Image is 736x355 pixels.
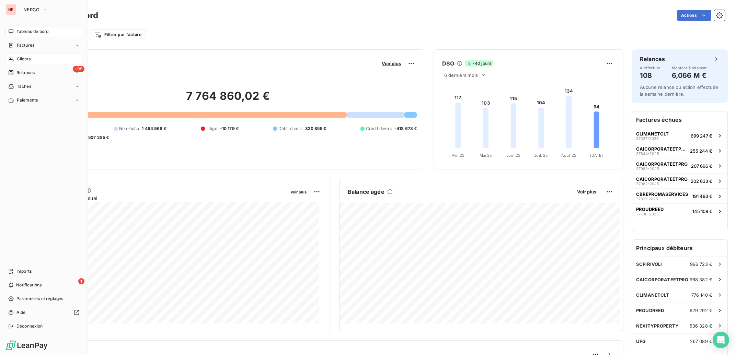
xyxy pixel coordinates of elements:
[561,153,576,158] tspan: Août 25
[636,261,662,267] span: SCPIRIVOLI
[632,188,727,203] button: CBREPROMASERVICES37810-2025191 493 €
[691,292,712,298] span: 776 140 €
[632,143,727,158] button: CAICORPORATEETPRO37644-2025255 244 €
[636,339,646,344] span: UFG
[690,148,712,154] span: 255 244 €
[290,190,307,194] span: Voir plus
[672,66,707,70] span: Montant à relancer
[636,206,664,212] span: PROUDREED
[16,268,32,274] span: Imports
[5,307,82,318] a: Aide
[690,277,712,282] span: 968 382 €
[17,42,34,48] span: Factures
[632,203,727,218] button: PROUDREED37700-2025145 108 €
[23,7,40,12] span: NERCO
[636,176,688,182] span: CAICORPORATEETPRO
[636,292,669,298] span: CLIMANETCLT
[119,126,139,132] span: Non-échu
[713,332,729,348] div: Open Intercom Messenger
[632,128,727,143] button: CLIMANETCLT37327-2025699 247 €
[16,282,42,288] span: Notifications
[78,278,84,284] span: 1
[220,126,239,132] span: -10 179 €
[636,161,688,167] span: CAICORPORATEETPRO
[506,153,520,158] tspan: Juin 25
[206,126,217,132] span: Litige
[16,70,35,76] span: Relances
[442,59,454,68] h6: DSO
[534,153,548,158] tspan: Juil. 25
[16,323,43,329] span: Déconnexion
[636,182,659,186] span: 37982-2025
[636,212,659,216] span: 37700-2025
[690,261,712,267] span: 996 723 €
[577,189,596,194] span: Voir plus
[575,189,598,195] button: Voir plus
[305,126,326,132] span: 320 855 €
[677,10,711,21] button: Actions
[636,137,659,141] span: 37327-2025
[5,340,48,351] img: Logo LeanPay
[636,197,658,201] span: 37810-2025
[86,134,109,141] span: -507 285 €
[5,4,16,15] div: NE
[39,194,286,202] span: Chiffre d'affaires mensuel
[142,126,166,132] span: 1 464 968 €
[691,163,712,169] span: 207 696 €
[636,146,687,152] span: CAICORPORATEETPRO
[690,323,712,329] span: 536 328 €
[636,277,689,282] span: CAICORPORATEETPRO
[278,126,302,132] span: Débit divers
[636,308,664,313] span: PROUDREED
[690,339,712,344] span: 267 089 €
[636,167,659,171] span: 37983-2025
[39,89,417,110] h2: 7 764 860,02 €
[692,193,712,199] span: 191 493 €
[17,97,38,103] span: Paiements
[640,84,718,97] span: Aucune relance ou action effectuée la semaine dernière.
[672,70,707,81] h4: 6,066 M €
[636,131,669,137] span: CLIMANETCLT
[632,158,727,173] button: CAICORPORATEETPRO37983-2025207 696 €
[452,153,464,158] tspan: Avr. 25
[636,152,659,156] span: 37644-2025
[382,61,401,66] span: Voir plus
[590,153,603,158] tspan: [DATE]
[640,66,660,70] span: À effectuer
[348,188,384,196] h6: Balance âgée
[636,323,679,329] span: NEXITYPROPERTY
[632,111,727,128] h6: Factures échues
[17,56,31,62] span: Clients
[394,126,417,132] span: -418 673 €
[636,191,688,197] span: CBREPROMASERVICES
[17,83,31,90] span: Tâches
[16,309,26,316] span: Aide
[288,189,309,195] button: Voir plus
[16,28,48,35] span: Tableau de bord
[380,60,403,67] button: Voir plus
[73,66,84,72] span: +99
[632,240,727,256] h6: Principaux débiteurs
[444,72,478,78] span: 6 derniers mois
[480,153,492,158] tspan: Mai 25
[640,55,665,63] h6: Relances
[366,126,392,132] span: Crédit divers
[691,133,712,139] span: 699 247 €
[691,178,712,184] span: 202 633 €
[632,173,727,188] button: CAICORPORATEETPRO37982-2025202 633 €
[692,209,712,214] span: 145 108 €
[640,70,660,81] h4: 108
[90,29,146,40] button: Filtrer par facture
[16,296,63,302] span: Paramètres et réglages
[690,308,712,313] span: 629 292 €
[465,60,493,67] span: -40 jours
